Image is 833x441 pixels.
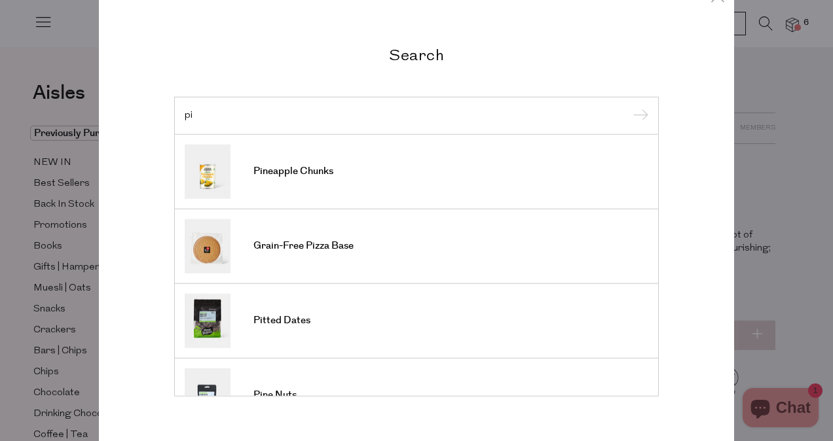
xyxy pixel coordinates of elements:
[253,314,310,327] span: Pitted Dates
[253,389,297,402] span: Pine Nuts
[253,239,354,253] span: Grain-Free Pizza Base
[185,144,648,198] a: Pineapple Chunks
[185,219,648,273] a: Grain-Free Pizza Base
[253,165,333,178] span: Pineapple Chunks
[185,368,231,422] img: Pine Nuts
[185,293,648,347] a: Pitted Dates
[185,219,231,273] img: Grain-Free Pizza Base
[185,111,648,120] input: Search
[174,45,659,64] h2: Search
[185,293,231,347] img: Pitted Dates
[185,144,231,198] img: Pineapple Chunks
[185,368,648,422] a: Pine Nuts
